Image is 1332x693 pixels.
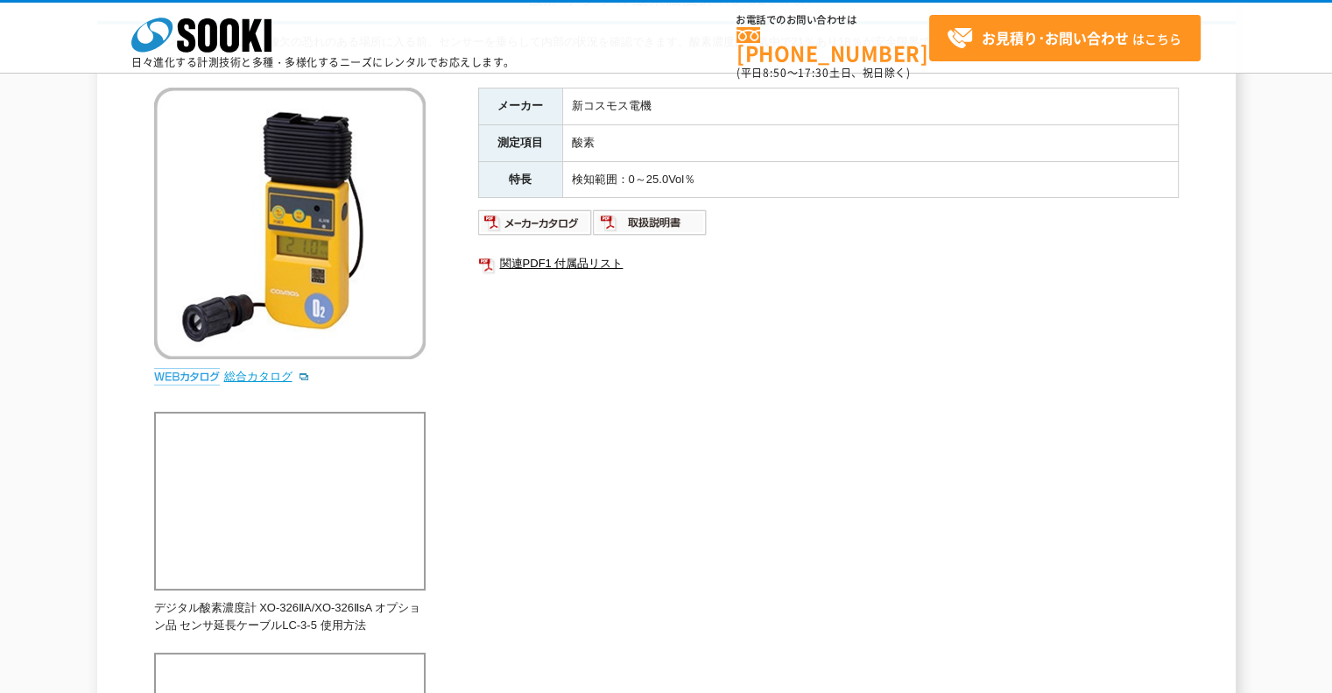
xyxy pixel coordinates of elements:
[478,252,1179,275] a: 関連PDF1 付属品リスト
[562,161,1178,198] td: 検知範囲：0～25.0Vol％
[562,124,1178,161] td: 酸素
[478,124,562,161] th: 測定項目
[562,88,1178,124] td: 新コスモス電機
[154,88,426,359] img: デジタル酸素濃度計 XO-326ⅡsA
[478,88,562,124] th: メーカー
[982,27,1129,48] strong: お見積り･お問い合わせ
[929,15,1201,61] a: お見積り･お問い合わせはこちら
[224,370,310,383] a: 総合カタログ
[736,15,929,25] span: お電話でのお問い合わせは
[131,57,515,67] p: 日々進化する計測技術と多種・多様化するニーズにレンタルでお応えします。
[478,221,593,234] a: メーカーカタログ
[154,599,426,636] p: デジタル酸素濃度計 XO-326ⅡA/XO-326ⅡsA オプション品 センサ延長ケーブルLC-3-5 使用方法
[593,209,708,237] img: 取扱説明書
[763,65,787,81] span: 8:50
[478,209,593,237] img: メーカーカタログ
[736,65,910,81] span: (平日 ～ 土日、祝日除く)
[947,25,1181,52] span: はこちら
[478,161,562,198] th: 特長
[593,221,708,234] a: 取扱説明書
[798,65,829,81] span: 17:30
[154,368,220,385] img: webカタログ
[736,27,929,63] a: [PHONE_NUMBER]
